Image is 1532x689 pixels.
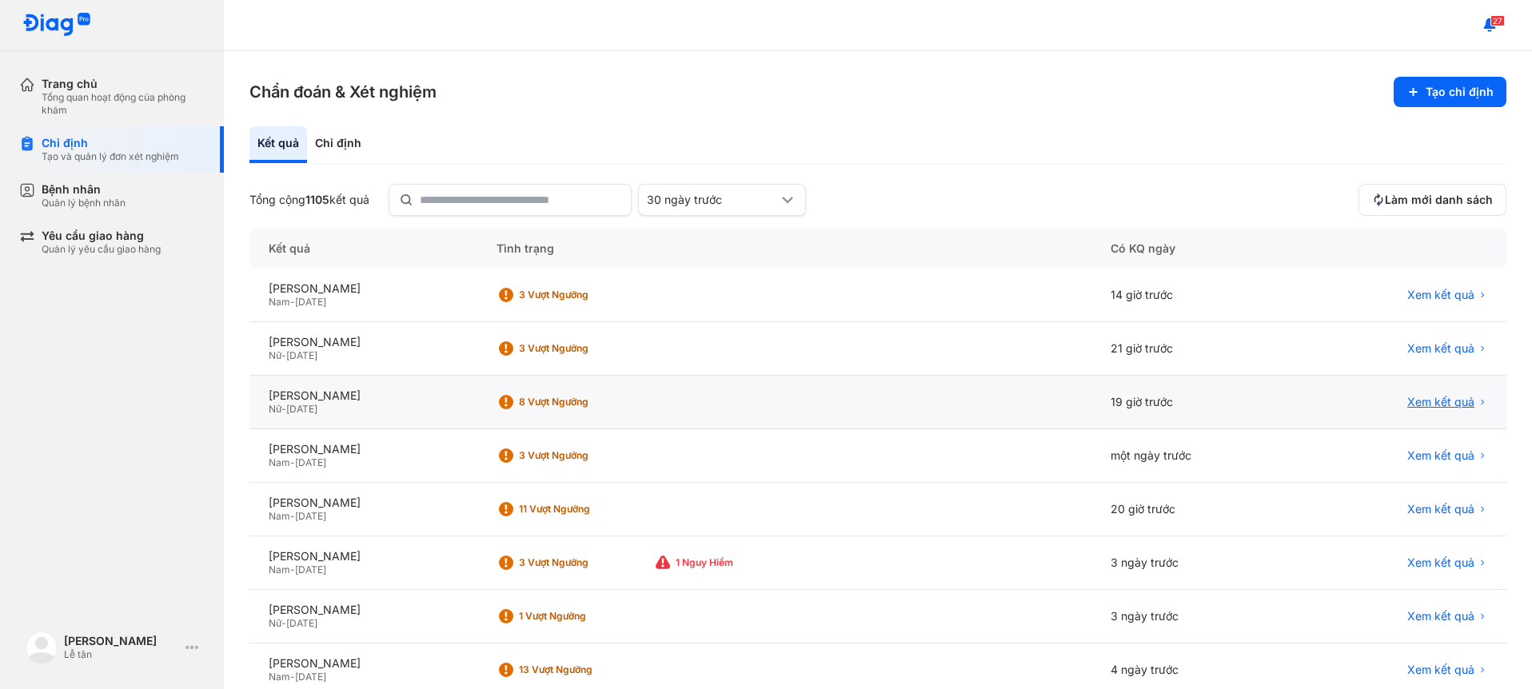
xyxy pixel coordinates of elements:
span: 1105 [305,193,329,206]
button: Tạo chỉ định [1394,77,1506,107]
div: [PERSON_NAME] [269,442,458,456]
div: [PERSON_NAME] [269,388,458,403]
button: Làm mới danh sách [1358,184,1506,216]
div: [PERSON_NAME] [269,496,458,510]
div: [PERSON_NAME] [269,549,458,564]
span: Làm mới danh sách [1385,193,1493,207]
span: [DATE] [295,510,326,522]
span: - [281,617,286,629]
span: Nam [269,671,290,683]
div: 30 ngày trước [647,193,778,207]
div: 3 Vượt ngưỡng [519,289,647,301]
div: Tổng cộng kết quả [249,193,369,207]
span: Nữ [269,617,281,629]
div: 21 giờ trước [1091,322,1299,376]
span: Nam [269,510,290,522]
div: một ngày trước [1091,429,1299,483]
img: logo [22,13,91,38]
span: [DATE] [286,349,317,361]
span: - [290,510,295,522]
div: Kết quả [249,126,307,163]
div: 13 Vượt ngưỡng [519,663,647,676]
span: Xem kết quả [1407,448,1474,463]
span: [DATE] [286,403,317,415]
div: 3 Vượt ngưỡng [519,342,647,355]
div: [PERSON_NAME] [64,634,179,648]
span: Nam [269,296,290,308]
img: logo [26,631,58,663]
div: Yêu cầu giao hàng [42,229,161,243]
div: 3 ngày trước [1091,536,1299,590]
div: [PERSON_NAME] [269,603,458,617]
div: 3 Vượt ngưỡng [519,449,647,462]
div: Có KQ ngày [1091,229,1299,269]
span: [DATE] [295,564,326,575]
span: - [290,456,295,468]
span: Xem kết quả [1407,341,1474,356]
div: Trang chủ [42,77,205,91]
span: - [290,296,295,308]
div: Bệnh nhân [42,182,126,197]
div: 1 Nguy hiểm [676,556,804,569]
span: [DATE] [286,617,317,629]
div: Tình trạng [477,229,1092,269]
div: 3 ngày trước [1091,590,1299,643]
span: [DATE] [295,671,326,683]
div: Lễ tân [64,648,179,661]
div: 19 giờ trước [1091,376,1299,429]
div: 8 Vượt ngưỡng [519,396,647,408]
span: [DATE] [295,456,326,468]
span: - [290,671,295,683]
div: 11 Vượt ngưỡng [519,503,647,516]
h3: Chẩn đoán & Xét nghiệm [249,81,437,103]
span: Nam [269,564,290,575]
div: Tổng quan hoạt động của phòng khám [42,91,205,117]
div: 3 Vượt ngưỡng [519,556,647,569]
div: Chỉ định [307,126,369,163]
div: Chỉ định [42,136,179,150]
div: 14 giờ trước [1091,269,1299,322]
span: Nữ [269,403,281,415]
div: 1 Vượt ngưỡng [519,610,647,623]
span: Xem kết quả [1407,609,1474,623]
span: - [290,564,295,575]
div: Tạo và quản lý đơn xét nghiệm [42,150,179,163]
div: 20 giờ trước [1091,483,1299,536]
div: [PERSON_NAME] [269,656,458,671]
span: 27 [1490,15,1505,26]
div: Kết quả [249,229,477,269]
span: Xem kết quả [1407,288,1474,302]
span: Nam [269,456,290,468]
div: Quản lý yêu cầu giao hàng [42,243,161,256]
div: [PERSON_NAME] [269,335,458,349]
span: Xem kết quả [1407,663,1474,677]
span: [DATE] [295,296,326,308]
span: - [281,349,286,361]
div: [PERSON_NAME] [269,281,458,296]
span: Xem kết quả [1407,502,1474,516]
span: - [281,403,286,415]
span: Xem kết quả [1407,556,1474,570]
span: Xem kết quả [1407,395,1474,409]
div: Quản lý bệnh nhân [42,197,126,209]
span: Nữ [269,349,281,361]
